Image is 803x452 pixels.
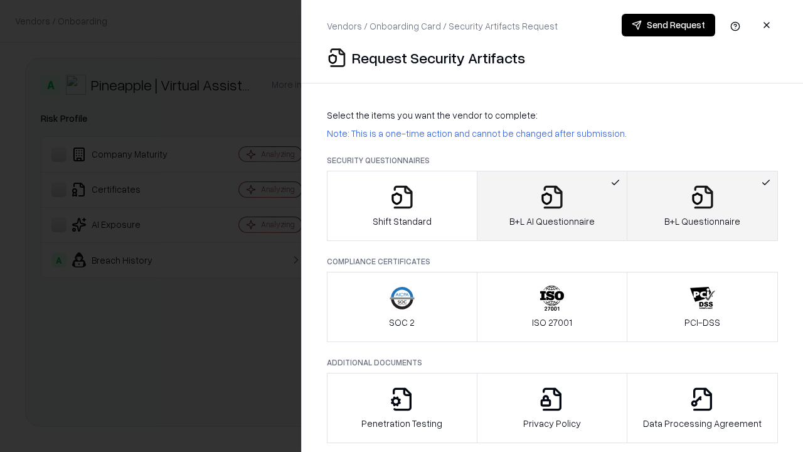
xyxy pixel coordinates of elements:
[523,417,581,430] p: Privacy Policy
[664,215,740,228] p: B+L Questionnaire
[532,316,572,329] p: ISO 27001
[327,373,477,443] button: Penetration Testing
[389,316,415,329] p: SOC 2
[352,48,525,68] p: Request Security Artifacts
[684,316,720,329] p: PCI-DSS
[477,272,628,342] button: ISO 27001
[622,14,715,36] button: Send Request
[627,373,778,443] button: Data Processing Agreement
[327,127,778,140] p: Note: This is a one-time action and cannot be changed after submission.
[373,215,432,228] p: Shift Standard
[327,272,477,342] button: SOC 2
[327,357,778,368] p: Additional Documents
[627,272,778,342] button: PCI-DSS
[327,19,558,33] p: Vendors / Onboarding Card / Security Artifacts Request
[477,373,628,443] button: Privacy Policy
[327,256,778,267] p: Compliance Certificates
[327,109,778,122] p: Select the items you want the vendor to complete:
[509,215,595,228] p: B+L AI Questionnaire
[643,417,762,430] p: Data Processing Agreement
[627,171,778,241] button: B+L Questionnaire
[327,171,477,241] button: Shift Standard
[477,171,628,241] button: B+L AI Questionnaire
[361,417,442,430] p: Penetration Testing
[327,155,778,166] p: Security Questionnaires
